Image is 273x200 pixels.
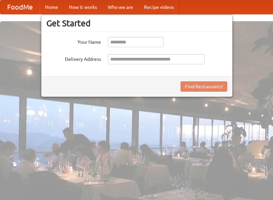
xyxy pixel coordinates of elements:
a: How it works [63,0,102,14]
a: FoodMe [0,0,40,14]
a: Home [40,0,63,14]
label: Your Name [46,37,101,45]
a: Who we are [102,0,139,14]
button: Find Restaurants! [181,81,227,92]
a: Recipe videos [139,0,179,14]
label: Delivery Address [46,54,101,63]
h3: Get Started [46,18,227,28]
